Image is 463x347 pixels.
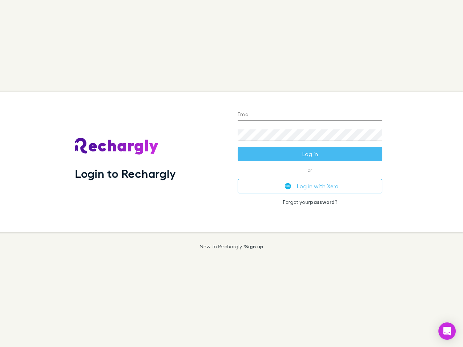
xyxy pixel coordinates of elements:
p: New to Rechargly? [200,244,264,249]
div: Open Intercom Messenger [438,322,456,340]
a: Sign up [245,243,263,249]
img: Xero's logo [285,183,291,189]
img: Rechargly's Logo [75,138,159,155]
button: Log in with Xero [238,179,382,193]
p: Forgot your ? [238,199,382,205]
h1: Login to Rechargly [75,167,176,180]
button: Log in [238,147,382,161]
a: password [310,199,335,205]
